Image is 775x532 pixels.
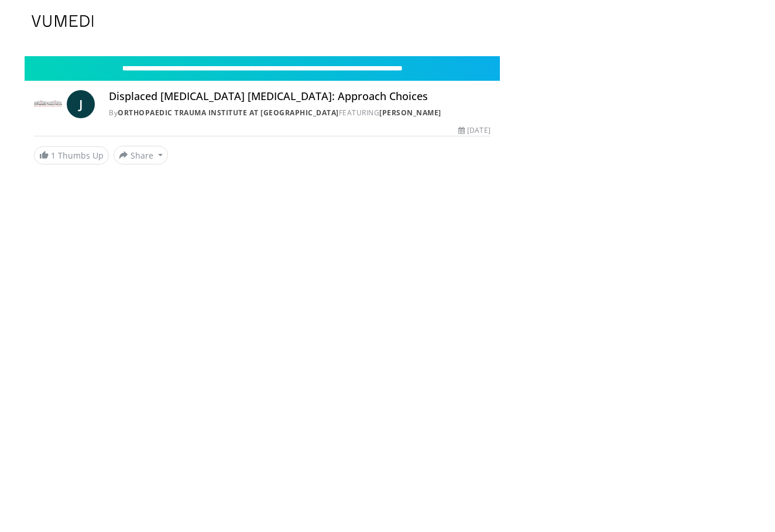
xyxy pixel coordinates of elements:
[109,108,491,118] div: By FEATURING
[118,108,339,118] a: Orthopaedic Trauma Institute at [GEOGRAPHIC_DATA]
[34,90,62,118] img: Orthopaedic Trauma Institute at UCSF
[34,146,109,164] a: 1 Thumbs Up
[114,146,168,164] button: Share
[109,90,491,103] h4: Displaced [MEDICAL_DATA] [MEDICAL_DATA]: Approach Choices
[67,90,95,118] a: J
[379,108,441,118] a: [PERSON_NAME]
[51,150,56,161] span: 1
[32,15,94,27] img: VuMedi Logo
[458,125,490,136] div: [DATE]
